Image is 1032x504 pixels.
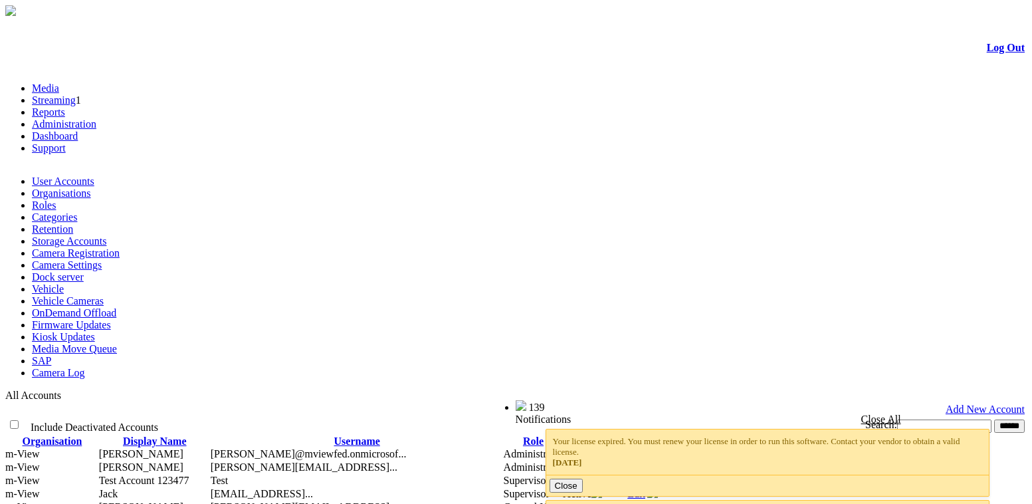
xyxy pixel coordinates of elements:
[5,5,16,16] img: arrow-3.png
[211,488,313,499] span: jack@mviewfed.onmicrosoft.com
[32,142,66,154] a: Support
[211,448,407,459] span: jerri@mviewfed.onmicrosoft.com
[32,211,77,223] a: Categories
[32,235,106,247] a: Storage Accounts
[76,94,81,106] span: 1
[381,401,489,411] span: Welcome, Aqil (Administrator)
[5,448,39,459] span: m-View
[32,319,111,330] a: Firmware Updates
[5,475,39,486] span: m-View
[99,475,189,486] span: Contact Method: SMS and Email
[5,390,61,401] span: All Accounts
[123,436,187,447] a: Display Name
[32,283,64,295] a: Vehicle
[553,457,582,467] span: [DATE]
[550,479,583,493] button: Close
[32,118,96,130] a: Administration
[32,82,59,94] a: Media
[32,271,84,283] a: Dock server
[99,448,183,459] span: Contact Method: SMS and Email
[32,259,102,271] a: Camera Settings
[334,436,380,447] a: Username
[23,436,82,447] a: Organisation
[516,400,526,411] img: bell25.png
[32,343,117,354] a: Media Move Queue
[32,355,51,366] a: SAP
[553,436,983,468] div: Your license expired. You must renew your license in order to run this software. Contact your ven...
[31,422,158,433] span: Include Deactivated Accounts
[211,461,397,473] span: jill@mviewfed.onmicrosoft.com
[32,176,94,187] a: User Accounts
[32,331,95,342] a: Kiosk Updates
[99,461,183,473] span: Contact Method: SMS and Email
[32,295,104,307] a: Vehicle Cameras
[32,188,91,199] a: Organisations
[32,94,76,106] a: Streaming
[32,130,78,142] a: Dashboard
[861,414,901,425] a: Close All
[987,42,1025,53] a: Log Out
[99,488,118,499] span: Contact Method: SMS and Email
[32,307,116,318] a: OnDemand Offload
[5,461,39,473] span: m-View
[32,223,73,235] a: Retention
[529,402,545,413] span: 139
[32,247,120,259] a: Camera Registration
[32,106,65,118] a: Reports
[32,367,85,378] a: Camera Log
[211,475,228,486] span: Test
[5,488,39,499] span: m-View
[516,414,999,426] div: Notifications
[32,199,56,211] a: Roles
